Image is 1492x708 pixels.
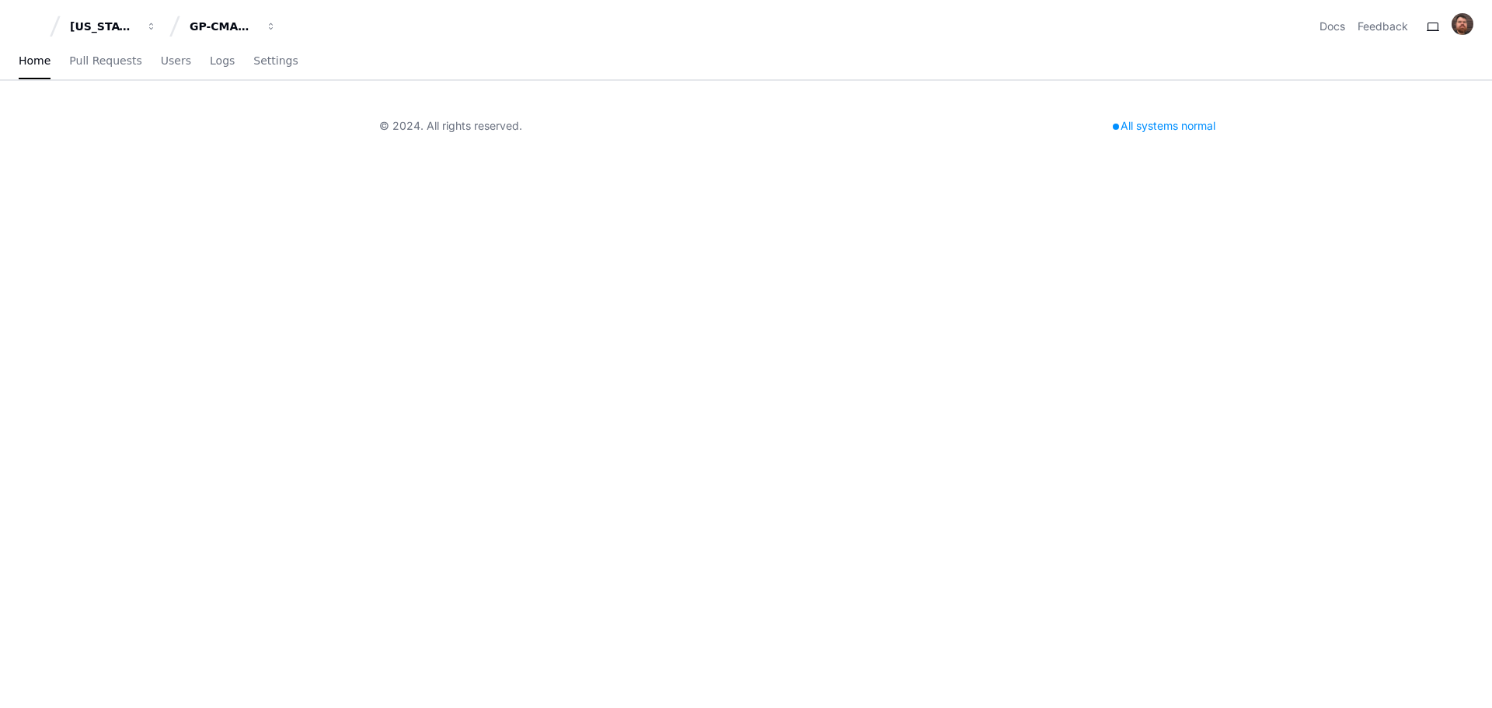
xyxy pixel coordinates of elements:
[70,19,137,34] div: [US_STATE] Pacific
[210,44,235,79] a: Logs
[253,56,298,65] span: Settings
[19,44,51,79] a: Home
[1358,19,1408,34] button: Feedback
[210,56,235,65] span: Logs
[183,12,283,40] button: GP-CMAG-MP2
[253,44,298,79] a: Settings
[69,56,141,65] span: Pull Requests
[69,44,141,79] a: Pull Requests
[19,56,51,65] span: Home
[1319,19,1345,34] a: Docs
[1103,115,1225,137] div: All systems normal
[64,12,163,40] button: [US_STATE] Pacific
[161,44,191,79] a: Users
[1452,13,1473,35] img: avatar
[379,118,522,134] div: © 2024. All rights reserved.
[190,19,256,34] div: GP-CMAG-MP2
[161,56,191,65] span: Users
